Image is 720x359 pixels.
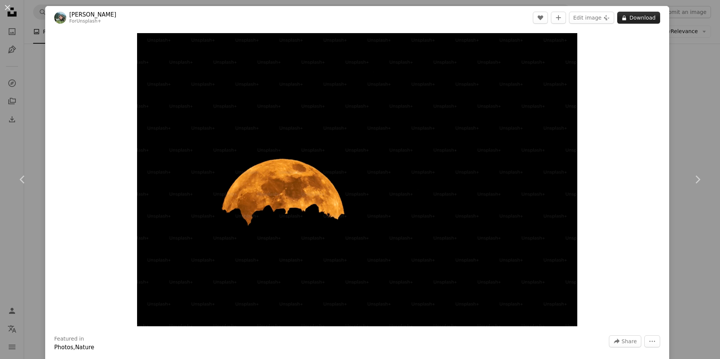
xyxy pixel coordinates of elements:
[54,344,73,351] a: Photos
[551,12,566,24] button: Add to Collection
[54,12,66,24] img: Go to Daniel Mirlea's profile
[533,12,548,24] button: Like
[675,143,720,216] a: Next
[569,12,614,24] button: Edit image
[137,33,577,326] img: a full moon is seen in the dark sky
[137,33,577,326] button: Zoom in on this image
[75,344,94,351] a: Nature
[76,18,101,24] a: Unsplash+
[69,18,116,24] div: For
[69,11,116,18] a: [PERSON_NAME]
[73,344,75,351] span: ,
[609,335,641,347] button: Share this image
[622,336,637,347] span: Share
[644,335,660,347] button: More Actions
[54,335,84,343] h3: Featured in
[617,12,660,24] button: Download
